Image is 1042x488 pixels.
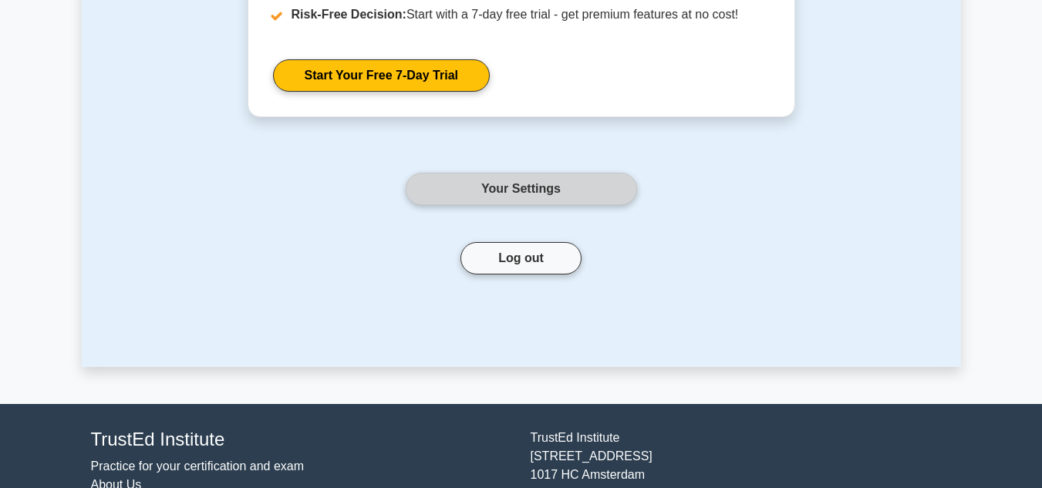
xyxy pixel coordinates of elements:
[273,59,490,92] a: Start Your Free 7-Day Trial
[91,429,512,451] h4: TrustEd Institute
[406,173,637,205] a: Your Settings
[91,459,305,473] a: Practice for your certification and exam
[460,242,582,274] button: Log out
